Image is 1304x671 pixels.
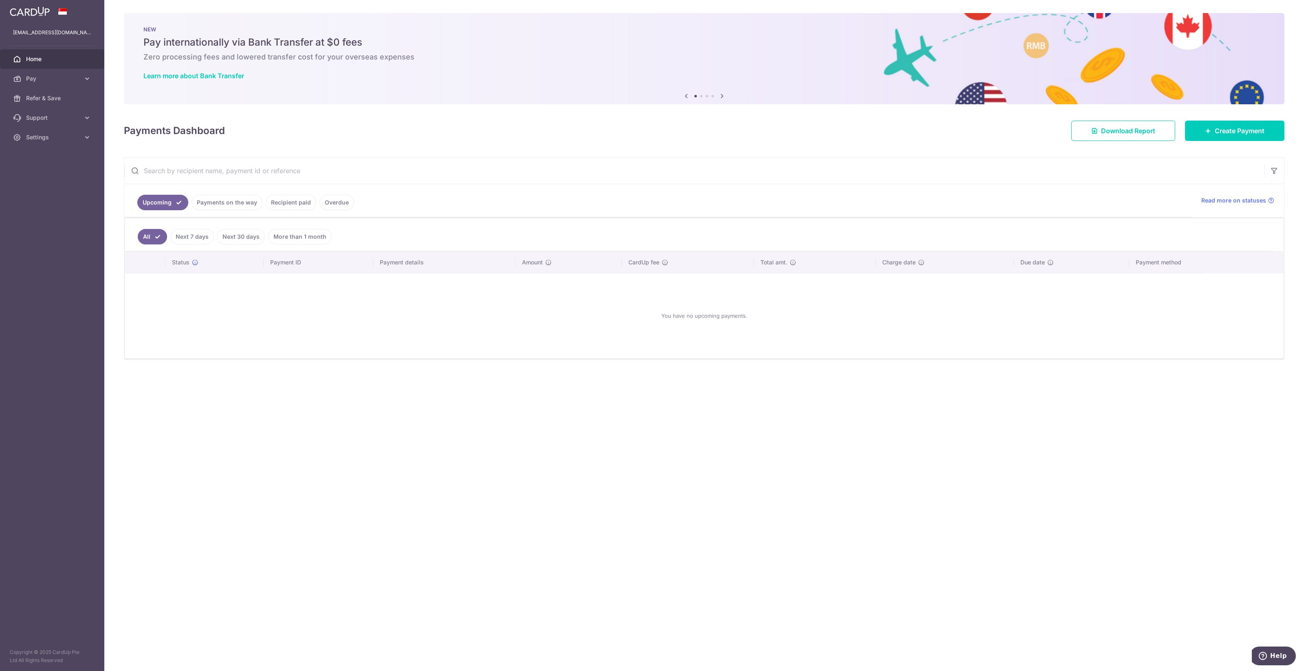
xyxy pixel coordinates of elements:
th: Payment details [373,252,515,273]
img: CardUp [10,7,50,16]
a: More than 1 month [268,229,332,244]
div: You have no upcoming payments. [134,280,1274,352]
span: Amount [522,258,543,266]
a: Overdue [319,195,354,210]
a: Next 7 days [170,229,214,244]
iframe: Opens a widget where you can find more information [1252,647,1296,667]
span: Create Payment [1215,126,1264,136]
span: Support [26,114,80,122]
h4: Payments Dashboard [124,123,225,138]
h5: Pay internationally via Bank Transfer at $0 fees [143,36,1265,49]
span: Charge date [882,258,916,266]
p: [EMAIL_ADDRESS][DOMAIN_NAME] [13,29,91,37]
span: Refer & Save [26,94,80,102]
span: Due date [1020,258,1045,266]
a: Next 30 days [217,229,265,244]
a: Read more on statuses [1201,196,1274,205]
span: Pay [26,75,80,83]
span: Total amt. [760,258,787,266]
span: Home [26,55,80,63]
img: Bank transfer banner [124,13,1284,104]
h6: Zero processing fees and lowered transfer cost for your overseas expenses [143,52,1265,62]
span: Read more on statuses [1201,196,1266,205]
th: Payment method [1129,252,1284,273]
a: Recipient paid [266,195,316,210]
a: Create Payment [1185,121,1284,141]
span: Download Report [1101,126,1155,136]
a: Download Report [1071,121,1175,141]
span: Settings [26,133,80,141]
a: All [138,229,167,244]
input: Search by recipient name, payment id or reference [124,158,1264,184]
a: Learn more about Bank Transfer [143,72,244,80]
th: Payment ID [264,252,373,273]
a: Upcoming [137,195,188,210]
p: NEW [143,26,1265,33]
span: Status [172,258,189,266]
span: CardUp fee [628,258,659,266]
a: Payments on the way [192,195,262,210]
